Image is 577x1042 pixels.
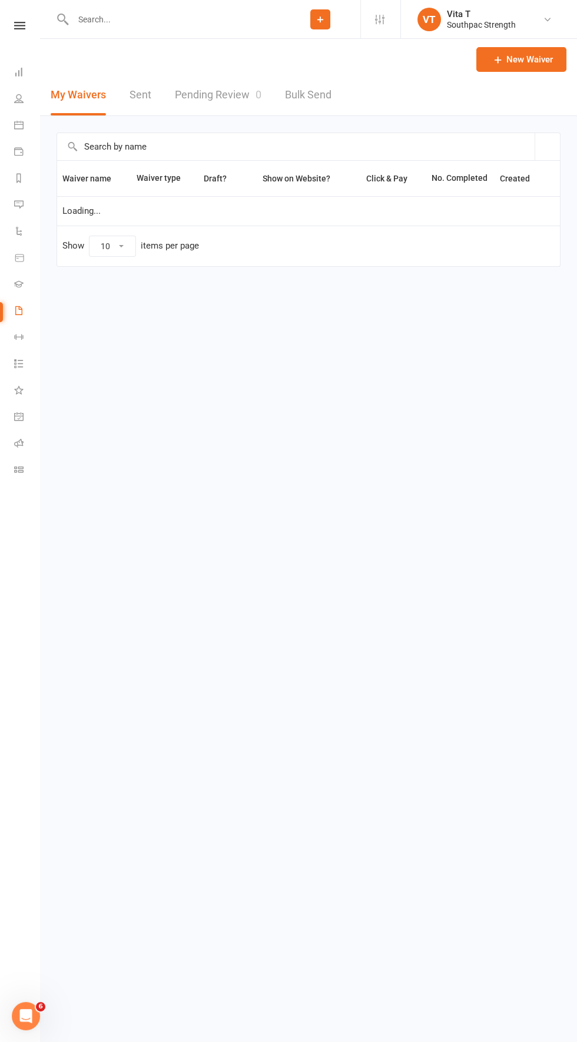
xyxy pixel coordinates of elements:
button: My Waivers [51,75,106,115]
th: No. Completed [426,161,494,196]
th: Waiver type [131,161,187,196]
input: Search by name [57,133,535,160]
div: Southpac Strength [447,19,516,30]
a: Bulk Send [285,75,331,115]
a: General attendance kiosk mode [14,405,41,431]
a: Reports [14,166,41,193]
a: Product Sales [14,246,41,272]
span: Waiver name [62,174,124,183]
a: Class kiosk mode [14,458,41,484]
a: Payments [14,140,41,166]
iframe: Intercom live chat [12,1002,40,1030]
a: Pending Review0 [175,75,261,115]
span: 6 [36,1002,45,1011]
div: VT [417,8,441,31]
div: Vita T [447,9,516,19]
span: Created [500,174,543,183]
div: Show [62,236,199,257]
a: New Waiver [476,47,566,72]
button: Show on Website? [252,171,343,186]
input: Search... [69,11,280,28]
a: What's New [14,378,41,405]
button: Created [500,171,543,186]
a: Dashboard [14,60,41,87]
button: Click & Pay [356,171,420,186]
button: Draft? [193,171,240,186]
a: Sent [130,75,151,115]
a: Calendar [14,113,41,140]
td: Loading... [57,196,560,226]
a: People [14,87,41,113]
a: Roll call kiosk mode [14,431,41,458]
span: Click & Pay [366,174,407,183]
div: items per page [141,241,199,251]
span: 0 [256,88,261,101]
button: Waiver name [62,171,124,186]
span: Draft? [204,174,227,183]
span: Show on Website? [263,174,330,183]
